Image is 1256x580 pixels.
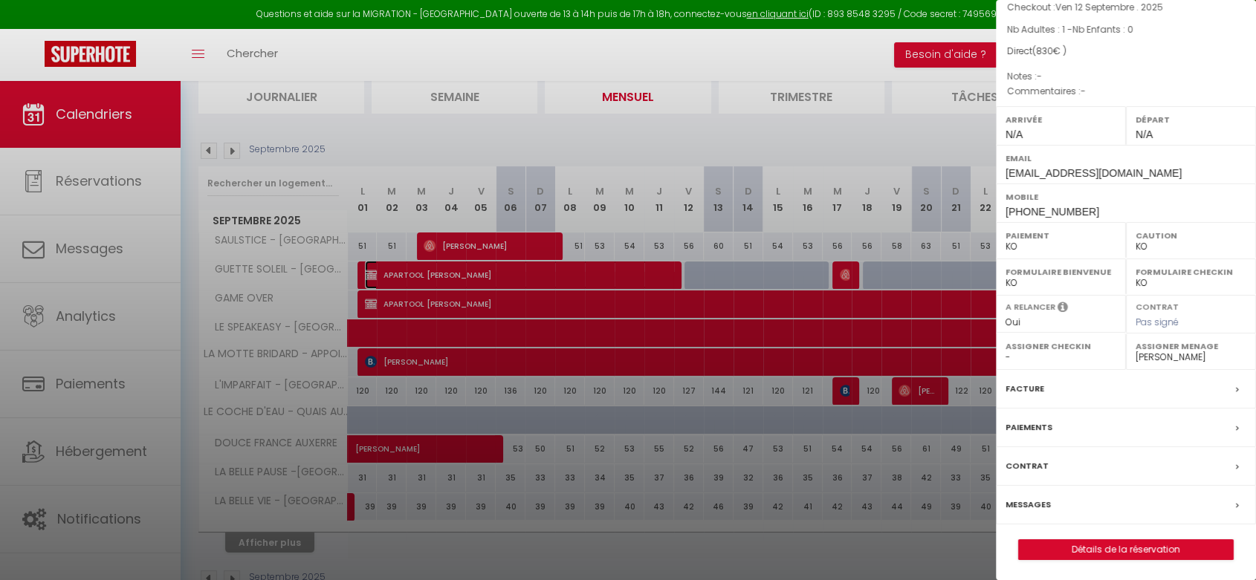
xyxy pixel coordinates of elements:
[1006,381,1044,397] label: Facture
[1006,339,1116,353] label: Assigner Checkin
[169,86,181,98] img: tab_keywords_by_traffic_grey.svg
[24,24,36,36] img: logo_orange.svg
[1136,112,1246,127] label: Départ
[1036,45,1053,57] span: 830
[1136,316,1179,328] span: Pas signé
[1136,264,1246,279] label: Formulaire Checkin
[42,24,73,36] div: v 4.0.24
[39,39,168,50] div: Domaine: [DOMAIN_NAME]
[1006,167,1182,179] span: [EMAIL_ADDRESS][DOMAIN_NAME]
[1055,1,1163,13] span: Ven 12 Septembre . 2025
[1007,69,1245,84] p: Notes :
[60,86,72,98] img: tab_domain_overview_orange.svg
[1007,45,1245,59] div: Direct
[1032,45,1066,57] span: ( € )
[1072,23,1133,36] span: Nb Enfants : 0
[1006,151,1246,166] label: Email
[77,88,114,97] div: Domaine
[1019,540,1233,559] a: Détails de la réservation
[1006,264,1116,279] label: Formulaire Bienvenue
[1136,228,1246,243] label: Caution
[1006,420,1052,435] label: Paiements
[1018,539,1234,560] button: Détails de la réservation
[1081,85,1086,97] span: -
[1058,301,1068,317] i: Sélectionner OUI si vous souhaiter envoyer les séquences de messages post-checkout
[1037,70,1042,82] span: -
[1006,228,1116,243] label: Paiement
[1007,23,1133,36] span: Nb Adultes : 1 -
[24,39,36,50] img: website_grey.svg
[1136,128,1153,140] span: N/A
[1006,206,1099,218] span: [PHONE_NUMBER]
[185,88,227,97] div: Mots-clés
[1006,128,1023,140] span: N/A
[1136,339,1246,353] label: Assigner Menage
[1006,112,1116,127] label: Arrivée
[1006,301,1055,313] label: A relancer
[1007,84,1245,99] p: Commentaires :
[1006,458,1049,474] label: Contrat
[1136,301,1179,310] label: Contrat
[1006,189,1246,204] label: Mobile
[1006,497,1051,512] label: Messages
